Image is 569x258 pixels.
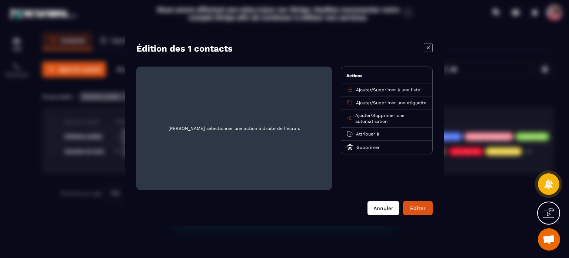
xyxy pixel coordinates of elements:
[136,43,233,53] h4: Édition des 1 contacts
[355,112,405,124] span: Supprimer une automatisation
[367,201,399,215] button: Annuler
[373,100,426,105] span: Supprimer une étiquette
[356,99,426,105] p: /
[346,73,362,78] span: Actions
[355,112,370,118] span: Ajouter
[355,112,427,124] p: /
[356,86,420,92] p: /
[356,131,379,136] span: Attribuer à
[142,72,326,184] span: [PERSON_NAME] sélectionner une action à droite de l'écran.
[538,228,560,251] div: Ouvrir le chat
[357,144,380,150] span: Supprimer
[403,201,433,215] button: Éditer
[356,100,371,105] span: Ajouter
[373,87,420,92] span: Supprimer à une liste
[356,87,371,92] span: Ajouter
